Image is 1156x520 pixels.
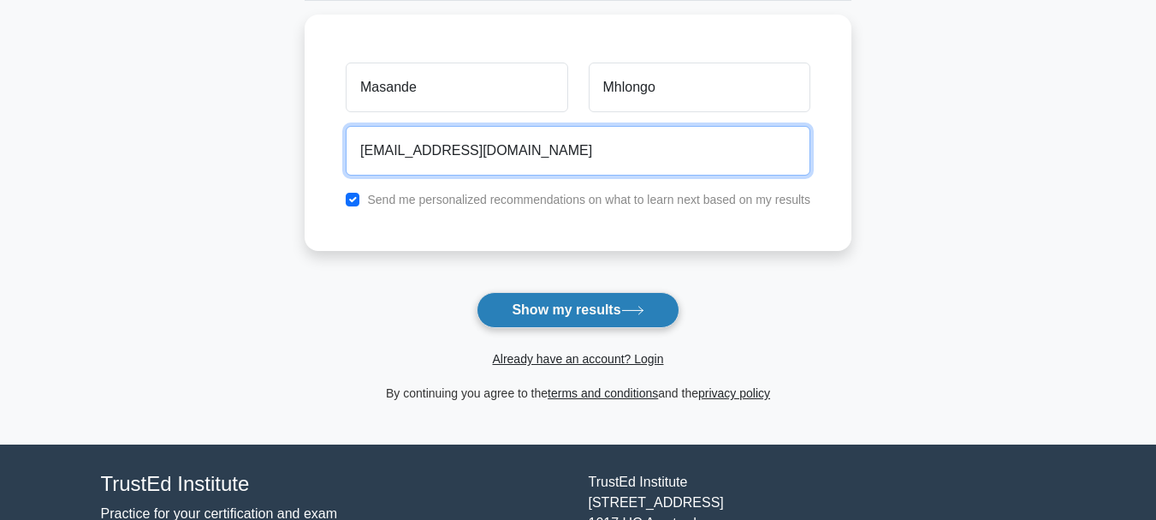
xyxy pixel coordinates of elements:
[367,193,810,206] label: Send me personalized recommendations on what to learn next based on my results
[346,126,810,176] input: Email
[589,63,810,112] input: Last name
[698,386,770,400] a: privacy policy
[346,63,567,112] input: First name
[101,472,568,497] h4: TrustEd Institute
[477,292,679,328] button: Show my results
[548,386,658,400] a: terms and conditions
[492,352,663,366] a: Already have an account? Login
[294,383,862,403] div: By continuing you agree to the and the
